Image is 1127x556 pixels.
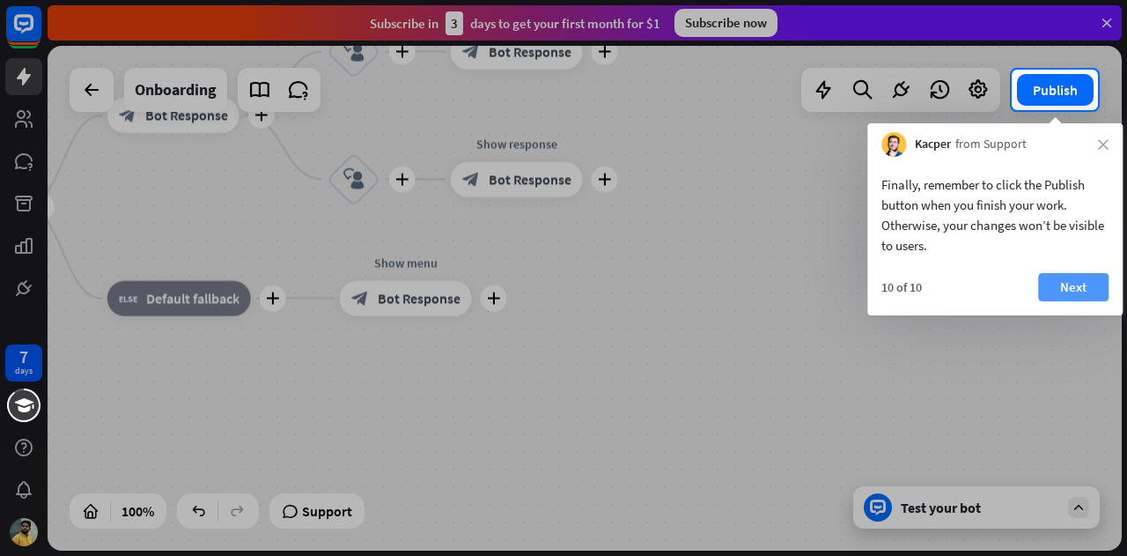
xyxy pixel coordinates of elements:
i: close [1098,139,1109,150]
div: Finally, remember to click the Publish button when you finish your work. Otherwise, your changes ... [881,174,1109,256]
button: Open LiveChat chat widget [14,7,67,60]
button: Publish [1017,74,1094,106]
span: Kacper [915,136,951,153]
span: from Support [955,136,1027,153]
div: 10 of 10 [881,279,922,295]
button: Next [1038,273,1109,301]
